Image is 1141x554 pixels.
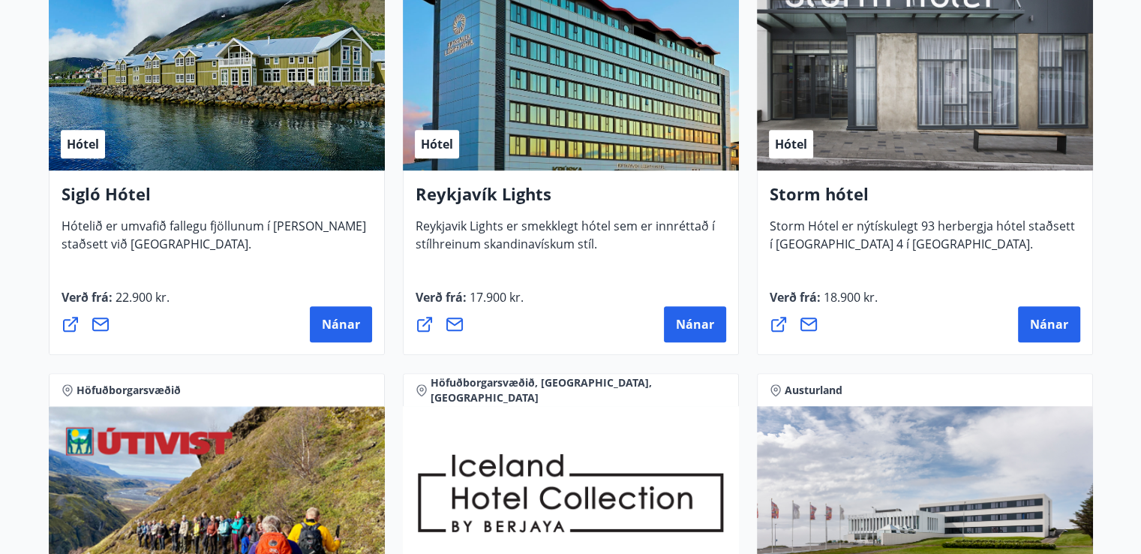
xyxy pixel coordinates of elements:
[676,316,714,333] span: Nánar
[770,218,1075,264] span: Storm Hótel er nýtískulegt 93 herbergja hótel staðsett í [GEOGRAPHIC_DATA] 4 í [GEOGRAPHIC_DATA].
[431,375,726,405] span: Höfuðborgarsvæðið, [GEOGRAPHIC_DATA], [GEOGRAPHIC_DATA]
[770,182,1080,217] h4: Storm hótel
[785,383,842,398] span: Austurland
[416,182,726,217] h4: Reykjavík Lights
[664,306,726,342] button: Nánar
[775,136,807,152] span: Hótel
[1018,306,1080,342] button: Nánar
[62,218,366,264] span: Hótelið er umvafið fallegu fjöllunum í [PERSON_NAME] staðsett við [GEOGRAPHIC_DATA].
[1030,316,1068,333] span: Nánar
[77,383,181,398] span: Höfuðborgarsvæðið
[821,289,878,306] span: 18.900 kr.
[67,136,99,152] span: Hótel
[322,316,360,333] span: Nánar
[421,136,453,152] span: Hótel
[416,218,715,264] span: Reykjavik Lights er smekklegt hótel sem er innréttað í stílhreinum skandinavískum stíl.
[467,289,524,306] span: 17.900 kr.
[62,182,372,217] h4: Sigló Hótel
[416,289,524,318] span: Verð frá :
[310,306,372,342] button: Nánar
[62,289,170,318] span: Verð frá :
[113,289,170,306] span: 22.900 kr.
[770,289,878,318] span: Verð frá :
